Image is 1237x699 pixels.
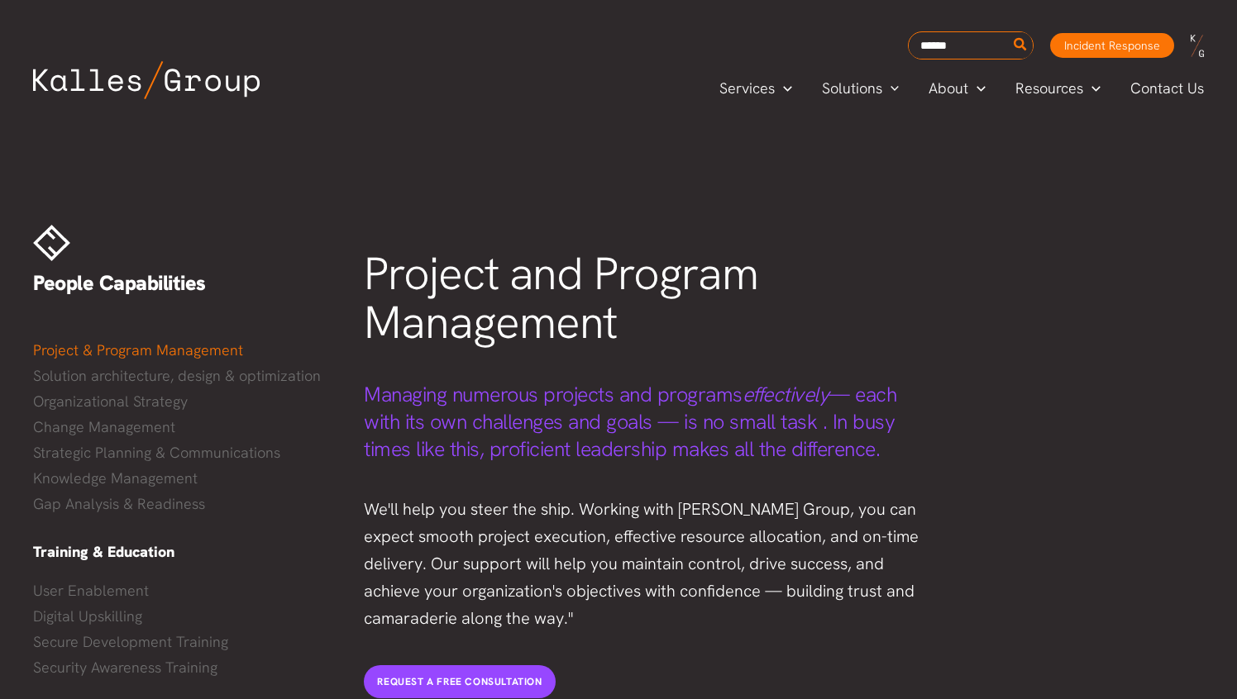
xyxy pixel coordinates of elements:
em: effectively [743,381,829,408]
a: Knowledge Management [33,466,331,491]
a: SolutionsMenu Toggle [807,76,915,101]
a: Security Awareness Training [33,655,331,680]
a: Strategic Planning & Communications [33,440,331,465]
a: ResourcesMenu Toggle [1001,76,1115,101]
button: Search [1010,32,1031,59]
a: Change Management [33,415,331,440]
nav: Menu [33,578,331,680]
span: Training & Education [33,542,174,561]
span: Menu Toggle [968,76,986,101]
a: ServicesMenu Toggle [704,76,807,101]
span: Managing numerous projects and programs — each with its own challenges and goals — is no small ta... [364,381,896,463]
span: Resources [1015,76,1083,101]
nav: Primary Site Navigation [704,74,1220,102]
span: About [929,76,968,101]
a: AboutMenu Toggle [914,76,1001,101]
a: Project & Program Management [33,338,331,363]
img: People [33,225,70,261]
span: Services [719,76,775,101]
a: Solution architecture, design & optimization [33,364,331,388]
span: Menu Toggle [882,76,900,101]
a: Gap Analysis & Readiness [33,492,331,516]
p: We'll help you steer the ship. Working with [PERSON_NAME] Group, you can expect smooth project ex... [364,496,929,632]
span: Project and Program Management [364,244,757,353]
a: Organizational Strategy [33,389,331,414]
img: Kalles Group [33,61,260,99]
span: Contact Us [1130,76,1204,101]
a: User Enablement [33,578,331,603]
span: Solutions [822,76,882,101]
a: Contact Us [1115,76,1220,101]
span: REQUEST A FREE CONSULTATION [377,675,542,688]
a: Secure Development Training [33,630,331,654]
nav: Menu [33,338,331,516]
a: Incident Response [1050,33,1174,58]
span: People Capabilities [33,269,206,297]
span: Menu Toggle [1083,76,1101,101]
a: Digital Upskilling [33,604,331,629]
a: REQUEST A FREE CONSULTATION [364,665,555,698]
span: Menu Toggle [775,76,792,101]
